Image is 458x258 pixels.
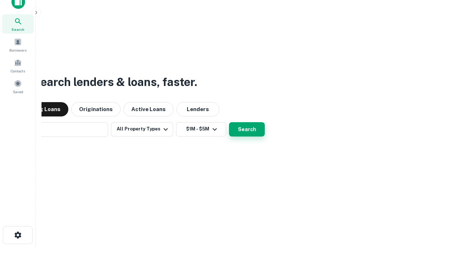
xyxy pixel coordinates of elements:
[33,73,197,91] h3: Search lenders & loans, faster.
[11,68,25,74] span: Contacts
[71,102,121,116] button: Originations
[229,122,265,137] button: Search
[176,102,219,116] button: Lenders
[9,47,26,53] span: Borrowers
[422,201,458,235] iframe: Chat Widget
[176,122,226,137] button: $1M - $5M
[123,102,174,116] button: Active Loans
[13,89,23,95] span: Saved
[11,27,24,32] span: Search
[2,35,34,54] a: Borrowers
[2,14,34,34] a: Search
[2,77,34,96] a: Saved
[111,122,173,137] button: All Property Types
[2,56,34,75] a: Contacts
